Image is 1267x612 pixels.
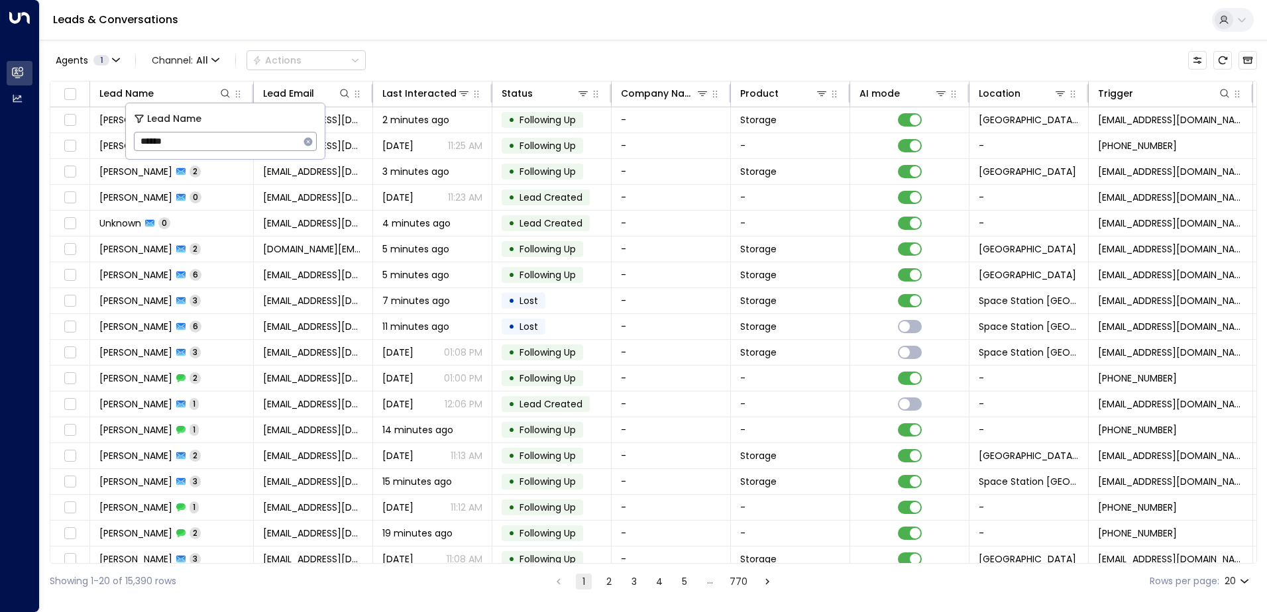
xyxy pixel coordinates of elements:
span: 1 [190,424,199,435]
span: leads@space-station.co.uk [1098,113,1243,127]
span: Following Up [520,165,576,178]
div: Trigger [1098,85,1133,101]
span: 5 minutes ago [382,268,449,281]
div: Lead Email [263,85,314,101]
span: leads@space-station.co.uk [1098,294,1243,307]
span: Kamran Awan [99,165,172,178]
span: Zain Nauman [99,268,172,281]
span: Storage [740,165,777,178]
td: - [612,469,731,494]
div: • [508,548,515,570]
p: 11:25 AM [448,139,482,152]
td: - [969,521,1089,546]
button: Go to page 2 [601,574,617,589]
span: Storage [740,552,777,566]
button: page 1 [576,574,592,589]
span: Toggle select row [62,293,78,309]
span: Toggle select row [62,422,78,438]
span: z.n.rashid93@gmail.com [263,268,363,281]
span: Storage [740,320,777,333]
span: Lead Created [520,397,582,411]
span: leads@space-station.co.uk [1098,320,1243,333]
span: sandbar_mockup0l@icloud.com [263,372,363,385]
td: - [612,391,731,417]
div: • [508,496,515,519]
div: • [508,134,515,157]
span: Yesterday [382,191,413,204]
span: +447733477557 [1098,501,1177,514]
span: Space Station Slough [979,552,1076,566]
td: - [612,340,731,365]
span: Yesterday [382,449,413,462]
td: - [612,133,731,158]
div: • [508,419,515,441]
div: Company Name [621,85,696,101]
span: 14 minutes ago [382,423,453,436]
div: Company Name [621,85,709,101]
td: - [612,185,731,210]
div: Status [502,85,533,101]
div: 20 [1225,572,1252,591]
span: ionut.stefan.is@hotmail.com [263,242,363,256]
nav: pagination navigation [550,573,776,589]
div: • [508,367,515,389]
span: 3 [190,295,201,306]
span: Following Up [520,475,576,488]
td: - [612,107,731,132]
span: 15 minutes ago [382,475,452,488]
td: - [612,262,731,287]
span: All [196,55,208,66]
span: leads@space-station.co.uk [1098,552,1243,566]
div: Lead Name [99,85,232,101]
span: +447788236604 [1098,372,1177,385]
span: Space Station Slough [979,268,1076,281]
div: • [508,289,515,312]
span: Storage [740,113,777,127]
span: Toggle select row [62,267,78,283]
span: Oct 03, 2025 [382,372,413,385]
span: timjrog65@gmail.com [263,449,363,462]
span: Agents [56,56,88,65]
span: Toggle select row [62,241,78,258]
td: - [731,391,850,417]
span: Lost [520,294,538,307]
span: +447943737169 [1098,139,1177,152]
span: Space Station Wakefield [979,346,1079,359]
div: … [702,574,718,589]
span: Following Up [520,449,576,462]
a: Leads & Conversations [53,12,178,27]
span: 5 minutes ago [382,242,449,256]
span: Following Up [520,346,576,359]
span: Toggle select row [62,112,78,128]
span: 6 [190,269,201,280]
span: Alan Crookes [99,320,172,333]
span: Following Up [520,242,576,256]
label: Rows per page: [1150,574,1219,588]
span: Ronald Ikeji [99,294,172,307]
span: Jun 21, 2025 [382,397,413,411]
button: Actions [247,50,366,70]
span: 2 [190,527,201,538]
span: Following Up [520,268,576,281]
button: Channel:All [146,51,225,70]
div: AI mode [859,85,948,101]
div: Actions [252,54,302,66]
button: Go to page 3 [626,574,642,589]
span: 4 minutes ago [382,217,451,230]
span: Space Station Slough [979,165,1076,178]
button: Customize [1188,51,1207,70]
td: - [969,211,1089,236]
span: sandbar_mockup0l@icloud.com [263,346,363,359]
span: leads@space-station.co.uk [1098,242,1243,256]
span: Alan Crookes [99,372,172,385]
div: Trigger [1098,85,1231,101]
td: - [731,211,850,236]
span: 6 [190,321,201,332]
span: Rukhsana007@hotmail.co.uk [263,552,363,566]
span: leads@space-station.co.uk [1098,346,1243,359]
div: • [508,109,515,131]
div: • [508,522,515,544]
span: Toggle select row [62,189,78,206]
span: 0 [190,191,201,203]
span: Tim Rogers [99,423,172,436]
